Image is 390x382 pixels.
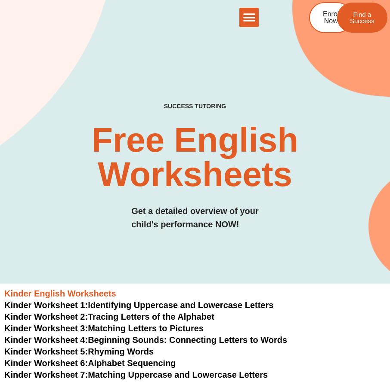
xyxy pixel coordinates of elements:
a: Kinder Worksheet 2:Tracing Letters of the Alphabet [4,312,214,321]
div: Menu Toggle [239,8,259,27]
span: Kinder Worksheet 2: [4,312,88,321]
h3: Get a detailed overview of your child's performance NOW! [131,205,259,231]
span: Find a Success [350,11,375,24]
a: Kinder Worksheet 1:Identifying Uppercase and Lowercase Letters [4,300,273,310]
span: Kinder Worksheet 4: [4,335,88,345]
a: Kinder Worksheet 7:Matching Uppercase and Lowercase Letters [4,370,268,379]
span: Kinder Worksheet 1: [4,300,88,310]
a: Kinder Worksheet 5:Rhyming Words [4,347,154,356]
a: Find a Success [337,3,387,33]
a: Enrol Now [309,2,353,33]
h2: Free English Worksheets​ [79,123,311,192]
span: Enrol Now [323,11,339,24]
iframe: Chat Widget [347,341,390,382]
h4: SUCCESS TUTORING​ [143,103,247,110]
span: Kinder Worksheet 6: [4,358,88,368]
a: Kinder Worksheet 4:Beginning Sounds: Connecting Letters to Words [4,335,287,345]
span: Kinder Worksheet 7: [4,370,88,379]
a: Kinder Worksheet 3:Matching Letters to Pictures [4,324,204,333]
span: Kinder Worksheet 5: [4,347,88,356]
h3: Kinder English Worksheets [4,288,386,299]
span: Kinder Worksheet 3: [4,324,88,333]
a: Kinder Worksheet 6:Alphabet Sequencing [4,358,176,368]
